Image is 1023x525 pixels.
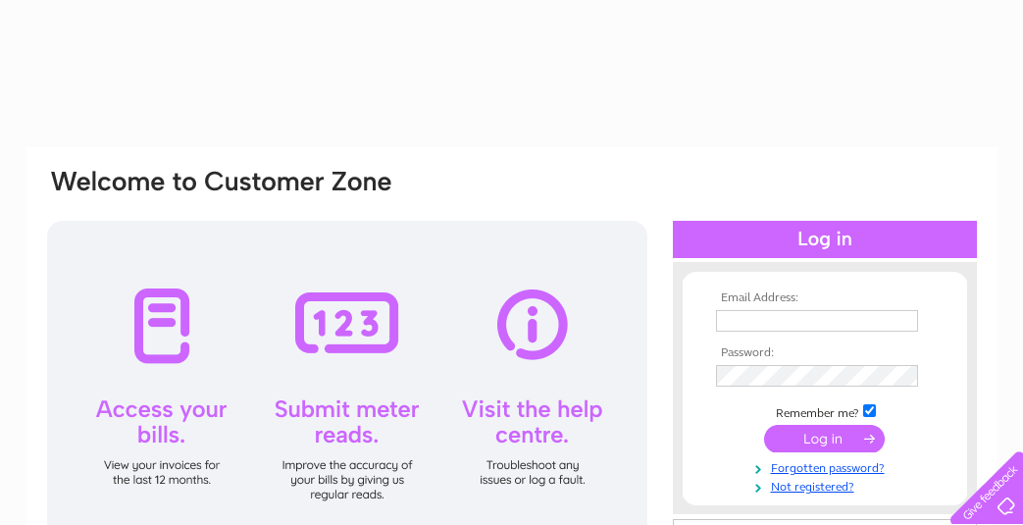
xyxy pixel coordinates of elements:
[711,346,939,360] th: Password:
[716,457,939,476] a: Forgotten password?
[711,401,939,421] td: Remember me?
[711,291,939,305] th: Email Address:
[716,476,939,495] a: Not registered?
[764,425,885,452] input: Submit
